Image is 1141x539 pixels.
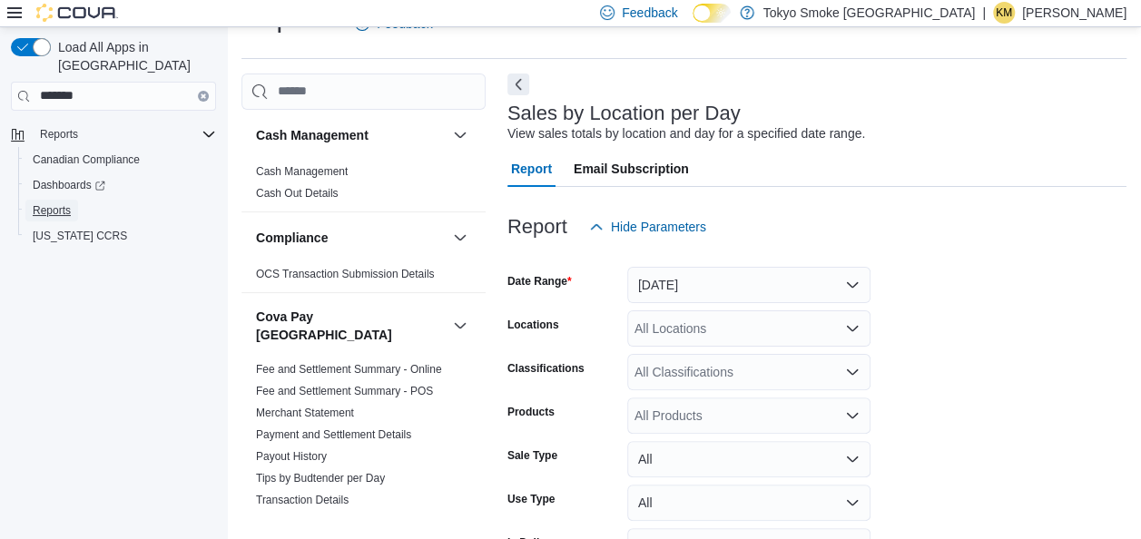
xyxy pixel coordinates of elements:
[25,174,216,196] span: Dashboards
[256,493,349,507] span: Transaction Details
[256,267,435,281] span: OCS Transaction Submission Details
[33,123,216,145] span: Reports
[982,2,986,24] p: |
[33,178,105,192] span: Dashboards
[507,448,557,463] label: Sale Type
[507,318,559,332] label: Locations
[40,127,78,142] span: Reports
[627,485,871,521] button: All
[256,126,369,144] h3: Cash Management
[256,385,433,397] a: Fee and Settlement Summary - POS
[507,361,585,376] label: Classifications
[256,427,411,442] span: Payment and Settlement Details
[256,407,354,419] a: Merchant Statement
[627,441,871,477] button: All
[33,123,85,145] button: Reports
[256,229,446,247] button: Compliance
[627,267,871,303] button: [DATE]
[507,274,572,289] label: Date Range
[25,149,216,171] span: Canadian Compliance
[18,223,223,249] button: [US_STATE] CCRS
[25,225,216,247] span: Washington CCRS
[845,321,860,336] button: Open list of options
[25,225,134,247] a: [US_STATE] CCRS
[611,218,706,236] span: Hide Parameters
[256,428,411,441] a: Payment and Settlement Details
[507,73,529,95] button: Next
[25,149,147,171] a: Canadian Compliance
[256,229,328,247] h3: Compliance
[449,315,471,337] button: Cova Pay [GEOGRAPHIC_DATA]
[256,165,348,178] a: Cash Management
[622,4,677,22] span: Feedback
[256,406,354,420] span: Merchant Statement
[4,122,223,147] button: Reports
[256,363,442,376] a: Fee and Settlement Summary - Online
[241,263,486,292] div: Compliance
[33,203,71,218] span: Reports
[256,471,385,485] span: Tips by Budtender per Day
[693,23,693,24] span: Dark Mode
[36,4,118,22] img: Cova
[25,174,113,196] a: Dashboards
[256,186,339,201] span: Cash Out Details
[507,124,865,143] div: View sales totals by location and day for a specified date range.
[256,126,446,144] button: Cash Management
[256,450,327,463] a: Payout History
[507,103,741,124] h3: Sales by Location per Day
[256,472,385,485] a: Tips by Budtender per Day
[18,198,223,223] button: Reports
[256,384,433,398] span: Fee and Settlement Summary - POS
[693,4,731,23] input: Dark Mode
[18,147,223,172] button: Canadian Compliance
[993,2,1015,24] div: Krista Maitland
[845,408,860,423] button: Open list of options
[511,151,552,187] span: Report
[449,227,471,249] button: Compliance
[33,229,127,243] span: [US_STATE] CCRS
[241,161,486,211] div: Cash Management
[11,114,216,296] nav: Complex example
[51,38,216,74] span: Load All Apps in [GEOGRAPHIC_DATA]
[845,365,860,379] button: Open list of options
[198,91,209,102] button: Clear input
[25,200,78,221] a: Reports
[763,2,976,24] p: Tokyo Smoke [GEOGRAPHIC_DATA]
[256,268,435,280] a: OCS Transaction Submission Details
[256,494,349,506] a: Transaction Details
[25,200,216,221] span: Reports
[18,172,223,198] a: Dashboards
[256,362,442,377] span: Fee and Settlement Summary - Online
[507,216,567,238] h3: Report
[256,164,348,179] span: Cash Management
[996,2,1012,24] span: KM
[582,209,713,245] button: Hide Parameters
[256,308,446,344] button: Cova Pay [GEOGRAPHIC_DATA]
[256,449,327,464] span: Payout History
[449,124,471,146] button: Cash Management
[256,187,339,200] a: Cash Out Details
[574,151,689,187] span: Email Subscription
[507,492,555,506] label: Use Type
[1022,2,1126,24] p: [PERSON_NAME]
[241,358,486,518] div: Cova Pay [GEOGRAPHIC_DATA]
[33,152,140,167] span: Canadian Compliance
[507,405,555,419] label: Products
